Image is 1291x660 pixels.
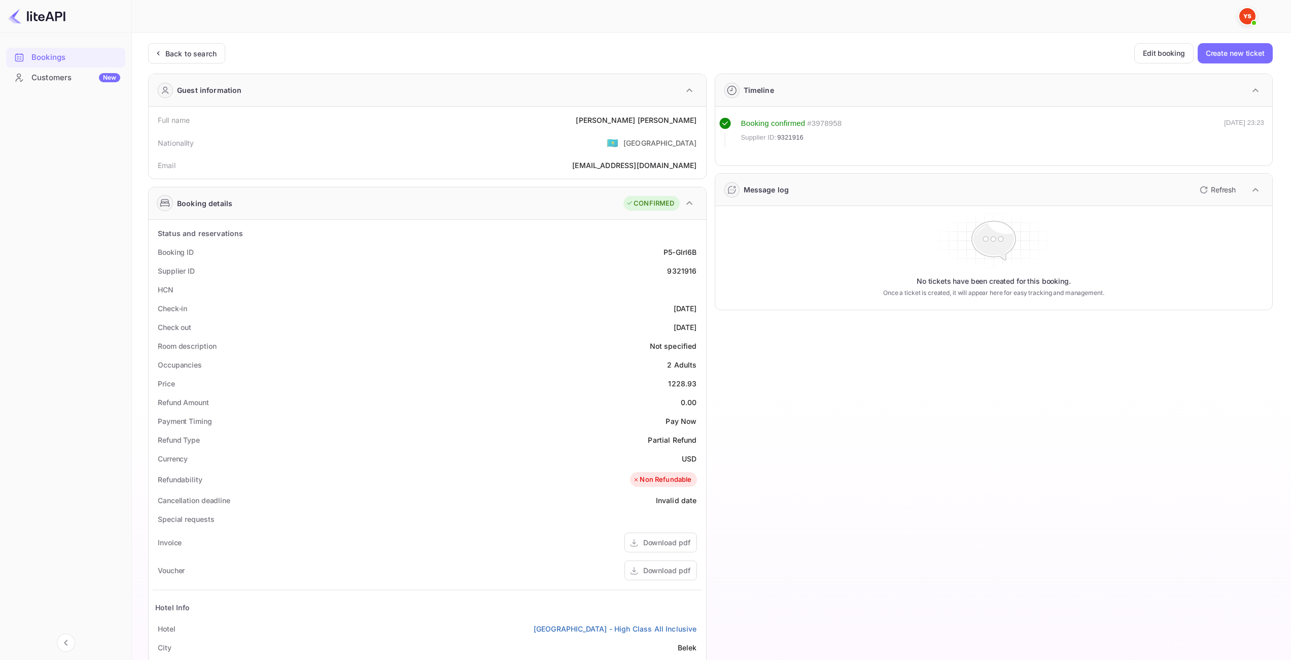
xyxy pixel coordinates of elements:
ya-tr-span: [PERSON_NAME] [638,116,697,124]
button: Edit booking [1134,43,1194,63]
ya-tr-span: Cancellation deadline [158,496,230,505]
ya-tr-span: Status and reservations [158,229,243,238]
ya-tr-span: CONFIRMED [634,199,674,209]
ya-tr-span: 2 [667,360,672,369]
ya-tr-span: Invalid date [656,496,697,505]
ya-tr-span: [GEOGRAPHIC_DATA] - High Class All Inclusive [534,624,697,633]
button: Collapse navigation [57,634,75,652]
ya-tr-span: HCN [158,285,173,294]
ya-tr-span: Payment Timing [158,417,212,425]
ya-tr-span: Special requests [158,515,214,523]
ya-tr-span: Timeline [744,86,774,94]
ya-tr-span: Edit booking [1143,47,1185,59]
ya-tr-span: Hotel [158,624,176,633]
div: 9321916 [667,266,696,276]
ya-tr-span: Supplier ID: [741,134,777,141]
ya-tr-span: P5-Glrl6B [664,248,696,256]
ya-tr-span: Voucher [158,566,185,575]
ya-tr-span: Booking [741,119,769,127]
ya-tr-span: Price [158,379,175,388]
ya-tr-span: [EMAIL_ADDRESS][DOMAIN_NAME] [572,161,696,170]
ya-tr-span: Bookings [31,52,65,63]
div: [DATE] [674,322,697,333]
ya-tr-span: Check-in [158,304,187,313]
ya-tr-span: Hotel Info [155,603,190,612]
img: LiteAPI logo [8,8,65,24]
a: Bookings [6,48,125,67]
ya-tr-span: Room description [158,342,216,350]
ya-tr-span: 9321916 [777,134,804,141]
ya-tr-span: Refresh [1211,185,1236,194]
ya-tr-span: [DATE] 23:23 [1224,119,1264,126]
ya-tr-span: Back to search [165,49,217,58]
ya-tr-span: Currency [158,454,188,463]
a: CustomersNew [6,68,125,87]
button: Create new ticket [1198,43,1273,63]
ya-tr-span: [PERSON_NAME] [576,116,635,124]
img: Yandex Support [1239,8,1255,24]
ya-tr-span: Create new ticket [1206,47,1265,59]
ya-tr-span: Belek [678,643,697,652]
div: [DATE] [674,303,697,314]
div: 1228.93 [668,378,696,389]
ya-tr-span: Non Refundable [640,475,691,485]
div: CustomersNew [6,68,125,88]
ya-tr-span: 🇰🇿 [607,137,618,148]
button: Refresh [1194,182,1240,198]
ya-tr-span: Message log [744,185,789,194]
ya-tr-span: Adults [674,360,697,369]
ya-tr-span: Refundability [158,475,202,484]
ya-tr-span: USD [682,454,696,463]
ya-tr-span: Not specified [650,342,697,350]
ya-tr-span: New [103,74,116,81]
ya-tr-span: Nationality [158,139,194,147]
ya-tr-span: Email [158,161,176,170]
ya-tr-span: Supplier ID [158,267,195,275]
ya-tr-span: [GEOGRAPHIC_DATA] [623,139,697,147]
ya-tr-span: Partial Refund [648,436,696,444]
ya-tr-span: Guest information [177,85,242,95]
ya-tr-span: Download pdf [643,538,690,547]
div: # 3978958 [807,118,842,129]
div: Bookings [6,48,125,68]
ya-tr-span: Booking details [177,198,232,209]
ya-tr-span: Download pdf [643,566,690,575]
ya-tr-span: Occupancies [158,360,202,369]
ya-tr-span: Customers [31,72,72,84]
ya-tr-span: Refund Type [158,436,200,444]
ya-tr-span: No tickets have been created for this booking. [917,276,1071,286]
ya-tr-span: Booking ID [158,248,194,256]
ya-tr-span: Refund Amount [158,398,209,407]
span: United States [607,134,618,152]
div: 0.00 [681,397,697,408]
ya-tr-span: confirmed [771,119,805,127]
a: [GEOGRAPHIC_DATA] - High Class All Inclusive [534,623,697,634]
ya-tr-span: Invoice [158,538,182,547]
ya-tr-span: Pay Now [666,417,696,425]
ya-tr-span: Check out [158,323,191,332]
ya-tr-span: City [158,643,171,652]
ya-tr-span: Full name [158,116,190,124]
ya-tr-span: Once a ticket is created, it will appear here for easy tracking and management. [883,288,1104,298]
